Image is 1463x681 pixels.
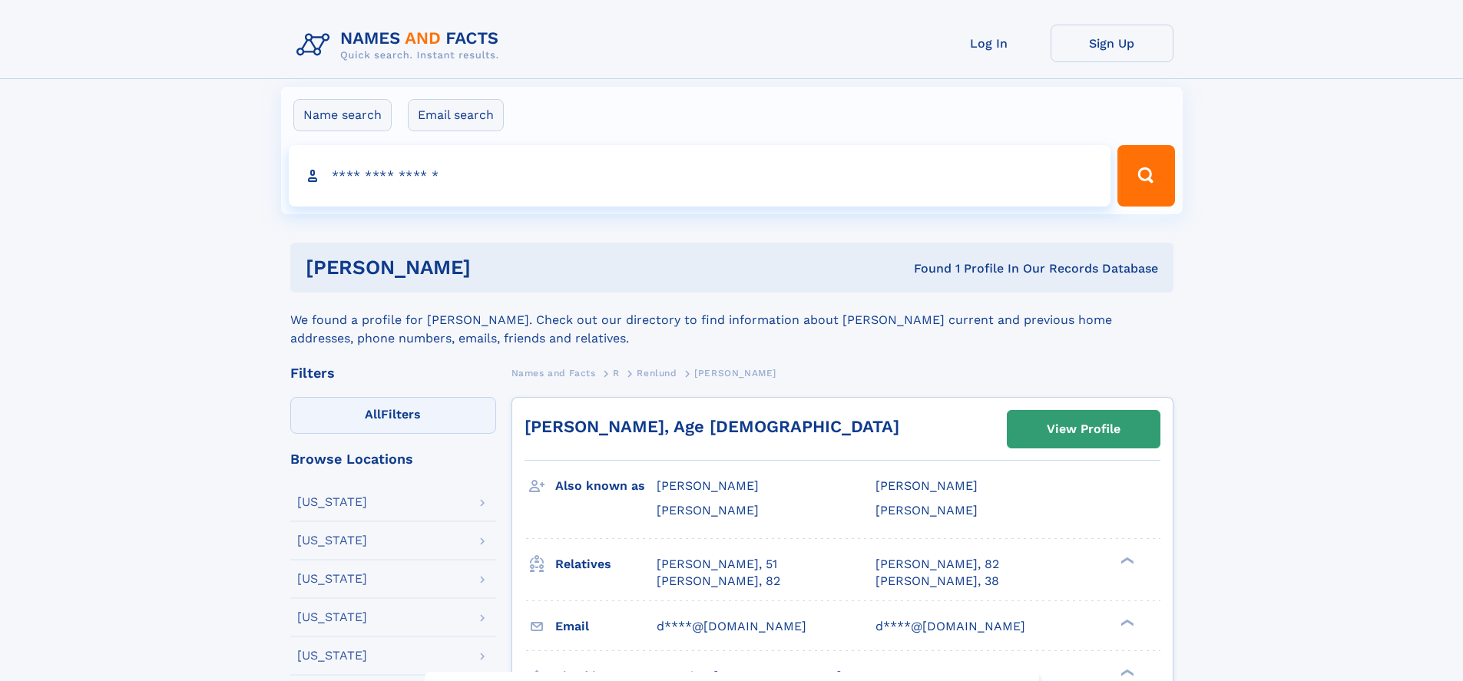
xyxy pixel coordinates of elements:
a: Log In [928,25,1051,62]
div: ❯ [1117,667,1135,677]
span: [PERSON_NAME] [657,503,759,517]
a: R [613,363,620,382]
a: [PERSON_NAME], 82 [657,573,780,590]
div: ❯ [1117,617,1135,627]
div: View Profile [1047,412,1120,447]
span: [PERSON_NAME] [875,503,978,517]
span: [PERSON_NAME] [694,368,776,379]
a: [PERSON_NAME], 82 [875,556,999,573]
input: search input [289,145,1111,207]
div: [US_STATE] [297,611,367,623]
div: [US_STATE] [297,650,367,662]
div: Filters [290,366,496,380]
label: Name search [293,99,392,131]
span: All [365,407,381,421]
div: ❯ [1117,555,1135,565]
a: Renlund [637,363,677,382]
a: Names and Facts [511,363,596,382]
div: We found a profile for [PERSON_NAME]. Check out our directory to find information about [PERSON_N... [290,293,1173,348]
h3: Email [555,613,657,640]
label: Filters [290,397,496,434]
div: [US_STATE] [297,534,367,547]
div: [US_STATE] [297,496,367,508]
a: [PERSON_NAME], 51 [657,556,777,573]
span: [PERSON_NAME] [657,478,759,493]
a: [PERSON_NAME], Age [DEMOGRAPHIC_DATA] [525,417,899,436]
a: View Profile [1008,411,1160,448]
div: [US_STATE] [297,573,367,585]
a: Sign Up [1051,25,1173,62]
h3: Relatives [555,551,657,577]
label: Email search [408,99,504,131]
div: Browse Locations [290,452,496,466]
h3: Also known as [555,473,657,499]
span: [PERSON_NAME] [875,478,978,493]
span: R [613,368,620,379]
img: Logo Names and Facts [290,25,511,66]
h1: [PERSON_NAME] [306,258,693,277]
button: Search Button [1117,145,1174,207]
span: Renlund [637,368,677,379]
div: Found 1 Profile In Our Records Database [692,260,1158,277]
a: [PERSON_NAME], 38 [875,573,999,590]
